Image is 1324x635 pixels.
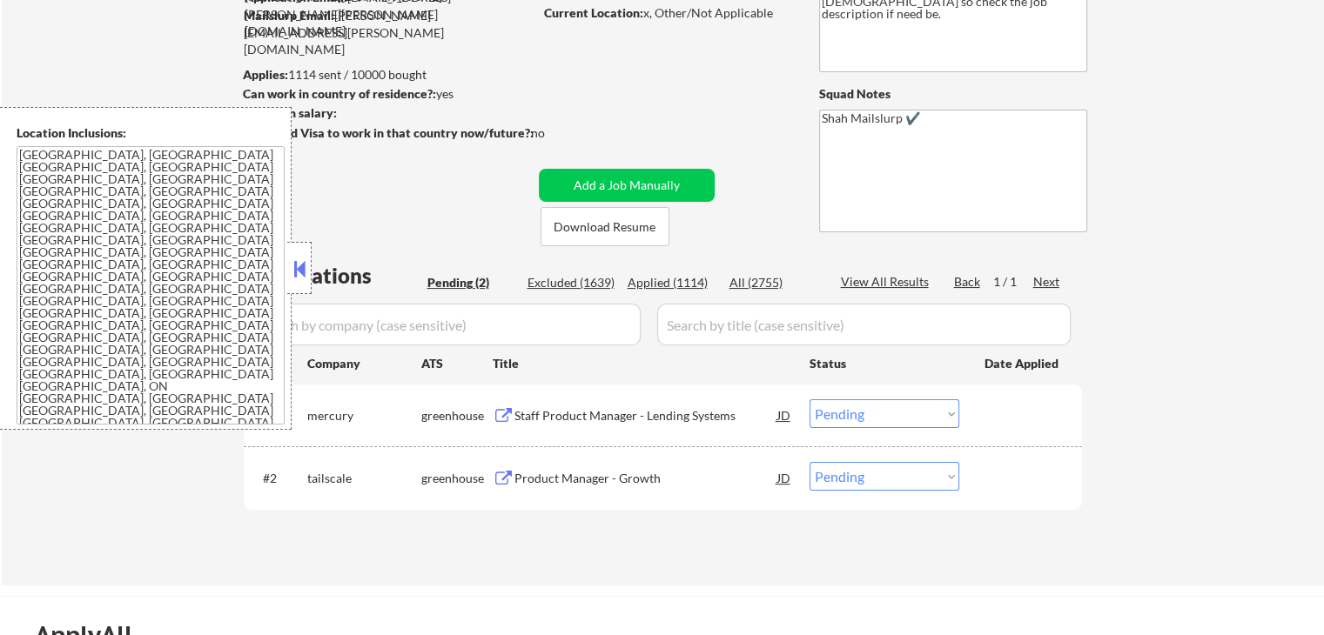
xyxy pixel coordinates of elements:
[421,407,493,424] div: greenhouse
[263,470,293,487] div: #2
[249,265,421,286] div: Applications
[841,273,934,291] div: View All Results
[993,273,1033,291] div: 1 / 1
[421,355,493,372] div: ATS
[17,124,285,142] div: Location Inclusions:
[776,399,793,431] div: JD
[307,407,421,424] div: mercury
[244,7,533,58] div: [PERSON_NAME][EMAIL_ADDRESS][PERSON_NAME][DOMAIN_NAME]
[243,105,337,120] strong: Minimum salary:
[421,470,493,487] div: greenhouse
[819,85,1087,103] div: Squad Notes
[810,347,959,378] div: Status
[244,125,534,140] strong: Will need Visa to work in that country now/future?:
[628,274,715,291] div: Applied (1114)
[243,67,288,82] strong: Applies:
[243,86,436,101] strong: Can work in country of residence?:
[954,273,982,291] div: Back
[657,304,1071,345] input: Search by title (case sensitive)
[514,407,777,424] div: Staff Product Manager - Lending Systems
[514,470,777,487] div: Product Manager - Growth
[493,355,793,372] div: Title
[776,462,793,493] div: JD
[1033,273,1061,291] div: Next
[729,274,817,291] div: All (2755)
[544,5,643,20] strong: Current Location:
[985,355,1061,372] div: Date Applied
[427,274,514,291] div: Pending (2)
[541,207,669,246] button: Download Resume
[539,169,715,202] button: Add a Job Manually
[528,274,615,291] div: Excluded (1639)
[531,124,581,142] div: no
[249,304,641,345] input: Search by company (case sensitive)
[243,66,533,84] div: 1114 sent / 10000 bought
[243,85,528,103] div: yes
[307,470,421,487] div: tailscale
[307,355,421,372] div: Company
[244,8,334,23] strong: Mailslurp Email:
[544,4,790,22] div: x, Other/Not Applicable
